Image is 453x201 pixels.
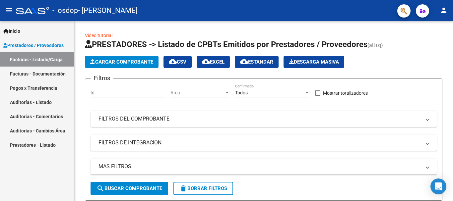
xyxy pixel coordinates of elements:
[3,42,64,49] span: Prestadores / Proveedores
[170,90,224,96] span: Area
[91,74,113,83] h3: Filtros
[202,59,225,65] span: EXCEL
[284,56,344,68] button: Descarga Masiva
[85,33,112,38] a: Video tutorial
[367,42,383,48] span: (alt+q)
[98,163,421,170] mat-panel-title: MAS FILTROS
[52,3,78,18] span: - osdop
[240,59,273,65] span: Estandar
[240,58,248,66] mat-icon: cloud_download
[98,139,421,146] mat-panel-title: FILTROS DE INTEGRACION
[284,56,344,68] app-download-masive: Descarga masiva de comprobantes (adjuntos)
[91,135,437,151] mat-expansion-panel-header: FILTROS DE INTEGRACION
[91,182,168,195] button: Buscar Comprobante
[235,90,248,95] span: Todos
[5,6,13,14] mat-icon: menu
[85,40,367,49] span: PRESTADORES -> Listado de CPBTs Emitidos por Prestadores / Proveedores
[179,185,227,191] span: Borrar Filtros
[440,6,448,14] mat-icon: person
[197,56,230,68] button: EXCEL
[163,56,192,68] button: CSV
[78,3,138,18] span: - [PERSON_NAME]
[430,178,446,194] div: Open Intercom Messenger
[90,59,153,65] span: Cargar Comprobante
[173,182,233,195] button: Borrar Filtros
[289,59,339,65] span: Descarga Masiva
[169,58,177,66] mat-icon: cloud_download
[91,159,437,175] mat-expansion-panel-header: MAS FILTROS
[98,115,421,123] mat-panel-title: FILTROS DEL COMPROBANTE
[97,184,104,192] mat-icon: search
[85,56,159,68] button: Cargar Comprobante
[91,111,437,127] mat-expansion-panel-header: FILTROS DEL COMPROBANTE
[169,59,186,65] span: CSV
[179,184,187,192] mat-icon: delete
[235,56,279,68] button: Estandar
[323,89,368,97] span: Mostrar totalizadores
[202,58,210,66] mat-icon: cloud_download
[97,185,162,191] span: Buscar Comprobante
[3,27,20,35] span: Inicio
